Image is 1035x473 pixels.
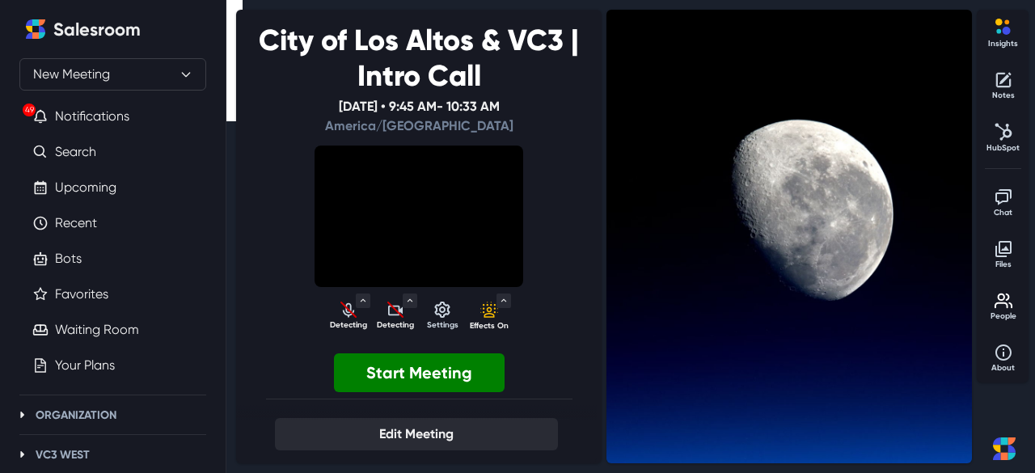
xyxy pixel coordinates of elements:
[356,294,370,308] button: Toggle Menu
[55,285,108,304] a: Favorites
[19,13,52,45] a: Home
[55,213,97,233] a: Recent
[275,418,558,450] button: Edit Meeting
[328,294,369,333] button: Detecting microphone
[983,259,1024,271] p: Files
[983,234,1024,272] button: Toggle files
[55,178,116,197] a: Upcoming
[375,319,416,332] p: Detecting
[19,100,206,133] button: 49Notifications
[983,142,1024,154] p: HubSpot
[983,65,1024,103] button: Toggle notes
[334,353,505,392] button: Start Meeting
[983,337,1024,376] button: Toggle about
[496,294,511,308] button: Toggle Menu
[983,116,1024,155] button: Toggle HubSpot
[249,97,589,136] p: [DATE] • 9:45 AM - 10:33 AM
[325,118,513,133] span: America/[GEOGRAPHIC_DATA]
[983,285,1024,324] button: Toggle people
[983,38,1024,50] p: Insights
[36,446,90,463] p: VC3 West
[983,13,1024,52] button: Toggle Insights
[983,362,1024,374] p: About
[19,58,206,91] button: New Meeting
[403,294,417,308] button: Toggle Menu
[469,294,509,333] button: Background Effects
[469,320,509,332] p: Effects On
[13,445,32,464] button: Toggle VC3 West
[36,407,116,424] p: Organization
[375,294,416,333] button: Detecting camera
[13,405,32,424] button: Toggle Organization
[422,319,463,332] p: Settings
[55,356,115,375] a: Your Plans
[55,320,139,340] a: Waiting Room
[55,142,96,162] a: Search
[55,249,82,268] a: Bots
[53,19,141,40] h2: Salesroom
[249,23,589,94] h1: City of Los Altos & VC3 | Intro Call
[983,182,1024,221] button: Toggle chat
[328,319,369,332] p: Detecting
[983,207,1024,219] p: Chat
[606,10,972,463] img: City of Los Altos & VC3 | Intro Call
[983,310,1024,323] p: People
[983,90,1024,102] p: Notes
[422,294,463,333] button: Settings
